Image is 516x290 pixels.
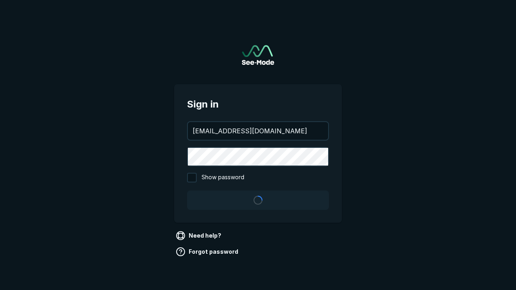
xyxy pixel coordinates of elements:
input: your@email.com [188,122,328,140]
img: See-Mode Logo [242,45,274,65]
a: Forgot password [174,245,241,258]
span: Show password [202,173,244,182]
a: Go to sign in [242,45,274,65]
span: Sign in [187,97,329,112]
a: Need help? [174,229,225,242]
